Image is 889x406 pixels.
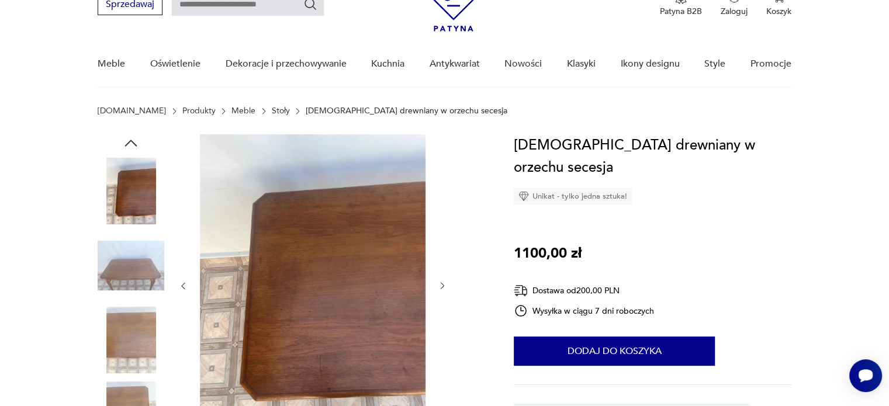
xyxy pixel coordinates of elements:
[272,106,290,116] a: Stoły
[750,41,791,86] a: Promocje
[766,6,791,17] p: Koszyk
[98,106,166,116] a: [DOMAIN_NAME]
[514,283,528,298] img: Ikona dostawy
[98,158,164,224] img: Zdjęcie produktu Stolik drewniany w orzechu secesja
[514,242,582,265] p: 1100,00 zł
[231,106,255,116] a: Meble
[306,106,507,116] p: [DEMOGRAPHIC_DATA] drewniany w orzechu secesja
[150,41,200,86] a: Oświetlenie
[514,304,654,318] div: Wysyłka w ciągu 7 dni roboczych
[98,233,164,299] img: Zdjęcie produktu Stolik drewniany w orzechu secesja
[514,134,791,179] h1: [DEMOGRAPHIC_DATA] drewniany w orzechu secesja
[660,6,702,17] p: Patyna B2B
[371,41,404,86] a: Kuchnia
[704,41,725,86] a: Style
[225,41,346,86] a: Dekoracje i przechowywanie
[98,307,164,373] img: Zdjęcie produktu Stolik drewniany w orzechu secesja
[721,6,748,17] p: Zaloguj
[620,41,679,86] a: Ikony designu
[98,1,162,9] a: Sprzedawaj
[98,41,125,86] a: Meble
[567,41,596,86] a: Klasyki
[849,359,882,392] iframe: Smartsupp widget button
[182,106,216,116] a: Produkty
[514,188,632,205] div: Unikat - tylko jedna sztuka!
[518,191,529,202] img: Ikona diamentu
[514,336,715,366] button: Dodaj do koszyka
[504,41,542,86] a: Nowości
[514,283,654,298] div: Dostawa od 200,00 PLN
[430,41,480,86] a: Antykwariat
